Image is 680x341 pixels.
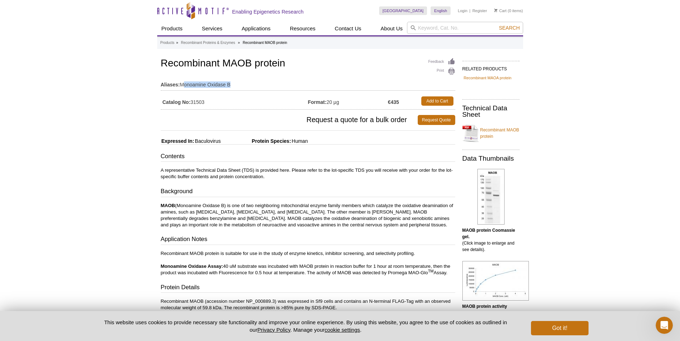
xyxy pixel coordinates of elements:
[470,6,471,15] li: |
[462,105,520,118] h2: Technical Data Sheet
[161,95,308,107] td: 31503
[376,22,407,35] a: About Us
[243,41,287,45] li: Recombinant MAOB protein
[462,227,520,253] p: (Click image to enlarge and see details).
[161,187,455,197] h3: Background
[198,22,227,35] a: Services
[308,99,327,105] strong: Format:
[472,8,487,13] a: Register
[161,77,455,89] td: Monoamine Oxidase B
[462,155,520,162] h2: Data Thumbnails
[161,58,455,70] h1: Recombinant MAOB protein
[428,269,434,273] sup: TM
[497,25,522,31] button: Search
[431,6,451,15] a: English
[462,304,507,315] b: MAOB protein activity assay.
[238,41,240,45] li: »
[286,22,320,35] a: Resources
[331,22,366,35] a: Contact Us
[92,319,520,334] p: This website uses cookies to provide necessary site functionality and improve your online experie...
[494,8,507,13] a: Cart
[237,22,275,35] a: Applications
[194,138,220,144] span: Baculovirus
[494,9,497,12] img: Your Cart
[499,25,520,31] span: Search
[324,327,360,333] button: cookie settings
[161,298,455,311] p: Recombinant MAOB (accession number NP_000889.3) was expressed in Sf9 cells and contains an N-term...
[477,169,505,225] img: MAOB protein Coomassie gel
[291,138,308,144] span: Human
[462,122,520,144] a: Recombinant MAOB protein
[161,152,455,162] h3: Contents
[181,40,235,46] a: Recombinant Proteins & Enzymes
[421,96,453,106] a: Add to Cart
[656,317,673,334] iframe: Intercom live chat
[161,250,455,276] p: Recombinant MAOB protein is suitable for use in the study of enzyme kinetics, inhibitor screening...
[462,61,520,74] h2: RELATED PRODUCTS
[388,99,399,105] strong: €435
[160,40,174,46] a: Products
[464,75,512,81] a: Recombinant MAOA protein
[308,95,388,107] td: 20 µg
[176,41,178,45] li: »
[494,6,523,15] li: (0 items)
[161,115,418,125] span: Request a quote for a bulk order
[418,115,455,125] a: Request Quote
[161,138,194,144] span: Expressed In:
[157,22,187,35] a: Products
[232,9,304,15] h2: Enabling Epigenetics Research
[161,283,455,293] h3: Protein Details
[458,8,467,13] a: Login
[257,327,290,333] a: Privacy Policy
[531,321,588,335] button: Got it!
[462,228,515,239] b: MAOB protein Coomassie gel.
[407,22,523,34] input: Keyword, Cat. No.
[428,67,455,75] a: Print
[161,202,455,228] p: (Monoamine Oxidase B) is one of two neighboring mitochondrial enzyme family members which catalyz...
[428,58,455,66] a: Feedback
[161,235,455,245] h3: Application Notes
[161,203,175,208] strong: MAOB
[379,6,427,15] a: [GEOGRAPHIC_DATA]
[462,261,529,301] img: MAOB protein activity assay
[163,99,191,105] strong: Catalog No:
[161,81,180,88] strong: Aliases:
[462,303,520,329] p: (Click image to enlarge and see details).
[161,167,455,180] p: A representative Technical Data Sheet (TDS) is provided here. Please refer to the lot-specific TD...
[161,264,223,269] strong: Monoamine Oxidase Assay:
[222,138,291,144] span: Protein Species:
